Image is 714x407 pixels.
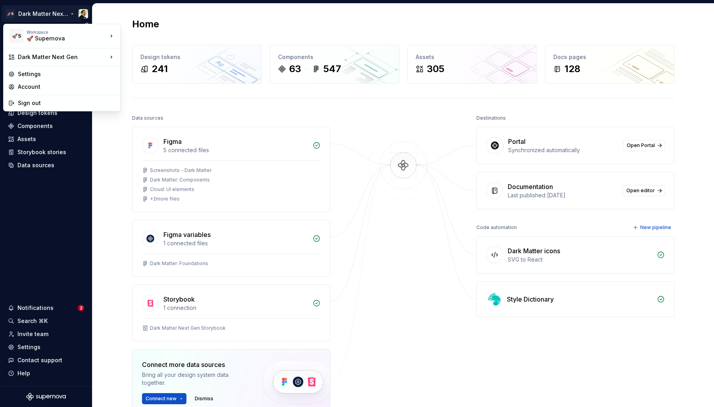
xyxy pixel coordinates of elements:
[18,83,115,91] div: Account
[27,34,94,42] div: 🚀 Supernova
[27,30,107,34] div: Workspace
[9,29,23,43] div: 🚀S
[18,53,107,61] div: Dark Matter Next Gen
[18,70,115,78] div: Settings
[18,99,115,107] div: Sign out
